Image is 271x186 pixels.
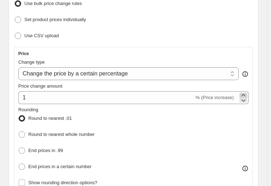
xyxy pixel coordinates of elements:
span: Rounding [18,107,38,112]
span: Set product prices individually [24,17,86,22]
span: End prices in a certain number [28,164,91,169]
h3: Price [18,51,29,57]
span: Show rounding direction options? [28,180,97,185]
div: help [242,70,249,78]
span: Use CSV upload [24,33,59,38]
span: % (Price increase) [196,95,234,100]
span: Round to nearest whole number [28,132,95,137]
span: End prices in .99 [28,148,63,153]
span: Price change amount [18,83,62,89]
span: Use bulk price change rules [24,1,82,6]
input: -15 [18,91,194,104]
span: Change type [18,59,45,65]
span: Round to nearest .01 [28,116,72,121]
